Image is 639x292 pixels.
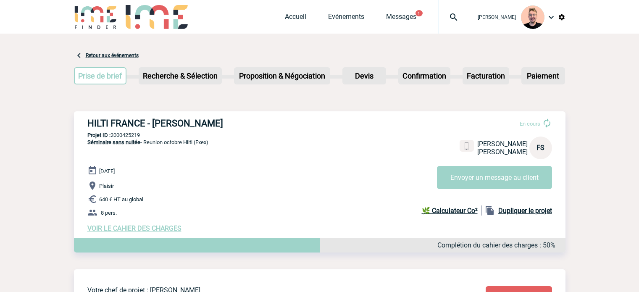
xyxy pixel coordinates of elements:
[87,132,110,138] b: Projet ID :
[399,68,450,84] p: Confirmation
[477,148,528,156] span: [PERSON_NAME]
[422,205,481,216] a: 🌿 Calculateur Co²
[74,132,565,138] p: 2000425219
[87,139,140,145] span: Séminaire sans nuitée
[235,68,329,84] p: Proposition & Négociation
[386,13,416,24] a: Messages
[87,118,339,129] h3: HILTI FRANCE - [PERSON_NAME]
[536,144,544,152] span: FS
[485,205,495,216] img: file_copy-black-24dp.png
[99,196,143,203] span: 640 € HT au global
[477,140,528,148] span: [PERSON_NAME]
[520,121,540,127] span: En cours
[139,68,221,84] p: Recherche & Sélection
[478,14,516,20] span: [PERSON_NAME]
[463,68,508,84] p: Facturation
[87,224,181,232] a: VOIR LE CAHIER DES CHARGES
[285,13,306,24] a: Accueil
[86,53,139,58] a: Retour aux événements
[463,142,471,150] img: portable.png
[521,5,544,29] img: 129741-1.png
[343,68,385,84] p: Devis
[328,13,364,24] a: Evénements
[87,139,208,145] span: - Reunion octobre Hilti (Exex)
[99,183,114,189] span: Plaisir
[437,166,552,189] button: Envoyer un message au client
[498,207,552,215] b: Dupliquer le projet
[415,10,423,16] button: 1
[101,210,117,216] span: 8 pers.
[99,168,115,174] span: [DATE]
[422,207,478,215] b: 🌿 Calculateur Co²
[74,5,118,29] img: IME-Finder
[522,68,564,84] p: Paiement
[75,68,126,84] p: Prise de brief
